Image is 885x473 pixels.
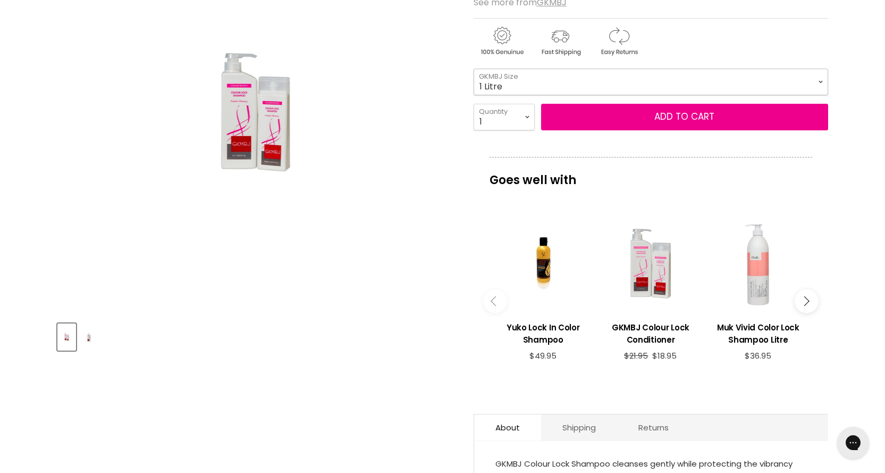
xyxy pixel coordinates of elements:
[495,313,592,351] a: View product:Yuko Lock In Color Shampoo
[532,25,588,57] img: shipping.gif
[474,414,541,441] a: About
[80,325,97,350] img: GKMBJ Colour Lock Shampoo
[57,323,76,351] button: GKMBJ Colour Lock Shampoo
[745,350,771,361] span: $36.95
[541,104,828,130] button: Add to cart
[58,325,75,350] img: GKMBJ Colour Lock Shampoo
[710,313,806,351] a: View product:Muk Vivid Color Lock Shampoo Litre
[490,157,812,192] p: Goes well with
[495,321,592,346] h3: Yuko Lock In Color Shampoo
[624,350,648,361] span: $21.95
[602,321,699,346] h3: GKMBJ Colour Lock Conditioner
[710,321,806,346] h3: Muk Vivid Color Lock Shampoo Litre
[541,414,617,441] a: Shipping
[474,25,530,57] img: genuine.gif
[617,414,690,441] a: Returns
[591,25,647,57] img: returns.gif
[832,423,874,462] iframe: Gorgias live chat messenger
[56,320,456,351] div: Product thumbnails
[529,350,557,361] span: $49.95
[652,350,677,361] span: $18.95
[79,323,98,351] button: GKMBJ Colour Lock Shampoo
[602,313,699,351] a: View product:GKMBJ Colour Lock Conditioner
[474,104,535,130] select: Quantity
